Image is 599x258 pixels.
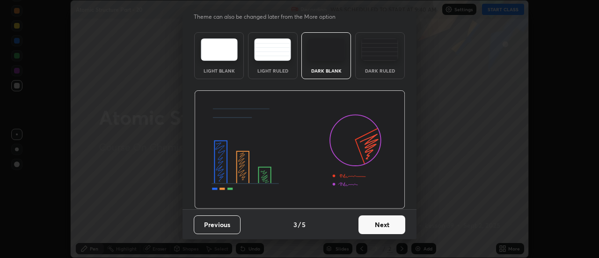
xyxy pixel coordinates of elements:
img: lightRuledTheme.5fabf969.svg [254,38,291,61]
h4: 5 [302,220,306,229]
button: Previous [194,215,241,234]
div: Dark Blank [307,68,345,73]
div: Light Blank [200,68,238,73]
img: darkThemeBanner.d06ce4a2.svg [194,90,405,209]
p: Theme can also be changed later from the More option [194,13,345,21]
img: darkRuledTheme.de295e13.svg [361,38,398,61]
div: Dark Ruled [361,68,399,73]
img: lightTheme.e5ed3b09.svg [201,38,238,61]
button: Next [358,215,405,234]
h4: 3 [293,220,297,229]
div: Light Ruled [254,68,292,73]
h4: / [298,220,301,229]
img: darkTheme.f0cc69e5.svg [308,38,345,61]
